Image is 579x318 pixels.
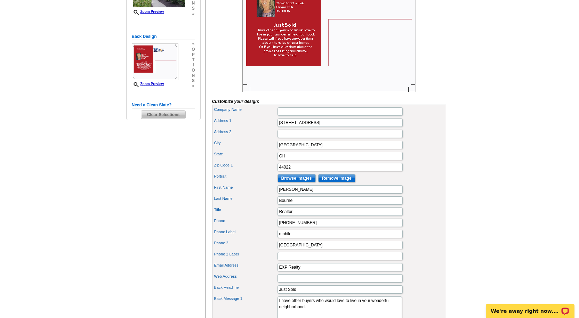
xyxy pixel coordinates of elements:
[192,68,195,73] span: o
[132,33,195,40] h5: Back Design
[214,262,277,268] label: Email Address
[214,218,277,224] label: Phone
[214,229,277,235] label: Phone Label
[192,1,195,6] span: n
[481,296,579,318] iframe: LiveChat chat widget
[214,196,277,202] label: Last Name
[192,78,195,83] span: s
[318,174,355,182] input: Remove Image
[214,107,277,113] label: Company Name
[132,10,164,14] a: Zoom Preview
[214,274,277,279] label: Web Address
[192,47,195,52] span: o
[141,111,185,119] span: Clear Selections
[214,207,277,213] label: Title
[192,57,195,63] span: t
[214,296,277,302] label: Back Message 1
[214,129,277,135] label: Address 2
[214,140,277,146] label: City
[192,52,195,57] span: p
[214,240,277,246] label: Phone 2
[278,174,316,182] input: Browse Images
[192,83,195,89] span: »
[192,42,195,47] span: »
[214,285,277,291] label: Back Headline
[132,82,164,86] a: Zoom Preview
[212,99,259,104] i: Customize your design:
[192,6,195,11] span: s
[132,102,195,108] h5: Need a Clean Slate?
[214,185,277,190] label: First Name
[132,43,178,80] img: Z18893744_00001_1.jpg
[214,251,277,257] label: Phone 2 Label
[214,162,277,168] label: Zip Code 1
[192,11,195,16] span: »
[192,63,195,68] span: i
[214,118,277,124] label: Address 1
[214,173,277,179] label: Portrait
[192,73,195,78] span: n
[214,151,277,157] label: State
